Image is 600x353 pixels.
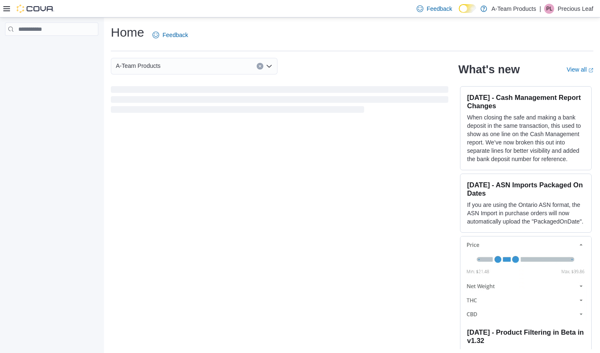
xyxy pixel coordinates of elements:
[162,31,188,39] span: Feedback
[467,93,585,110] h3: [DATE] - Cash Management Report Changes
[427,5,452,13] span: Feedback
[467,113,585,163] p: When closing the safe and making a bank deposit in the same transaction, this used to show as one...
[111,88,448,114] span: Loading
[467,181,585,197] h3: [DATE] - ASN Imports Packaged On Dates
[459,4,476,13] input: Dark Mode
[546,4,552,14] span: PL
[491,4,536,14] p: A-Team Products
[588,68,593,73] svg: External link
[413,0,455,17] a: Feedback
[557,4,593,14] p: Precious Leaf
[149,27,191,43] a: Feedback
[467,201,585,226] p: If you are using the Ontario ASN format, the ASN Import in purchase orders will now automatically...
[567,66,593,73] a: View allExternal link
[458,63,520,76] h2: What's new
[111,24,144,41] h1: Home
[116,61,160,71] span: A-Team Products
[5,37,98,57] nav: Complex example
[257,63,263,70] button: Clear input
[266,63,272,70] button: Open list of options
[467,328,585,345] h3: [DATE] - Product Filtering in Beta in v1.32
[544,4,554,14] div: Precious Leaf
[540,4,541,14] p: |
[17,5,54,13] img: Cova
